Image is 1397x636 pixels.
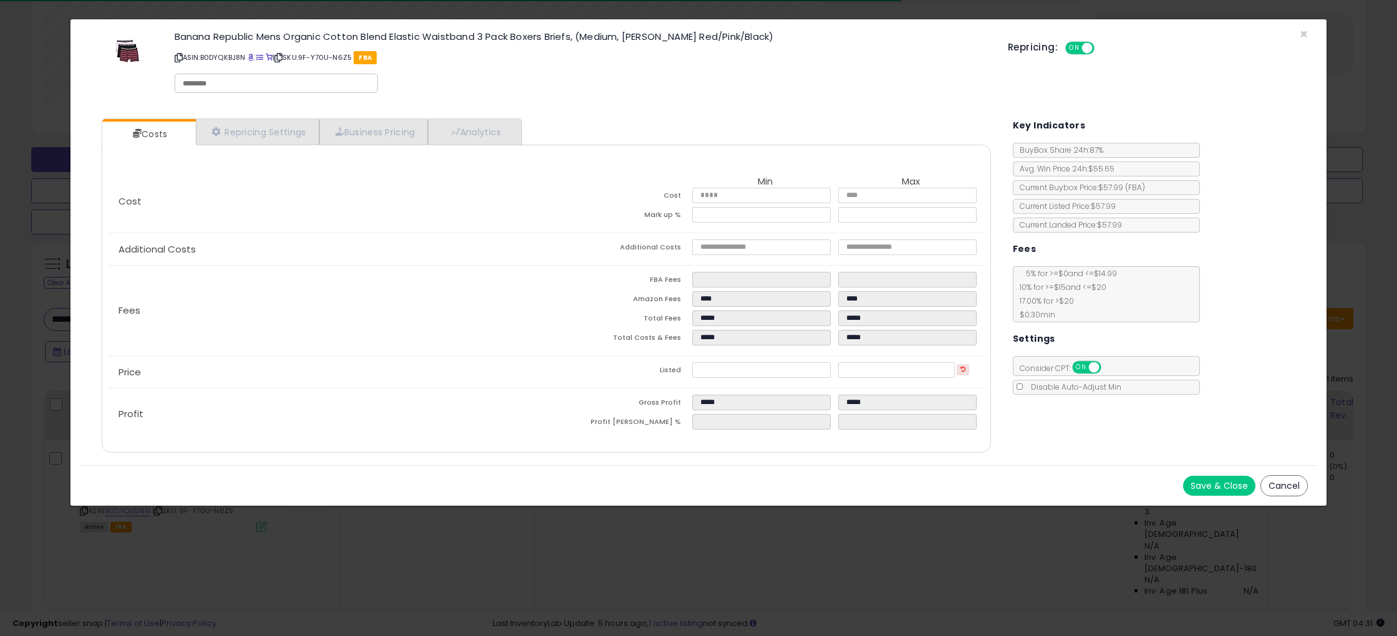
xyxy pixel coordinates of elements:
[1098,182,1145,193] span: $57.99
[109,244,546,254] p: Additional Costs
[1013,296,1074,306] span: 17.00 % for > $20
[354,51,377,64] span: FBA
[1183,476,1255,496] button: Save & Close
[1013,163,1114,174] span: Avg. Win Price 24h: $55.65
[109,196,546,206] p: Cost
[1066,43,1082,54] span: ON
[428,119,520,145] a: Analytics
[546,330,692,349] td: Total Costs & Fees
[1013,118,1086,133] h5: Key Indicators
[546,414,692,433] td: Profit [PERSON_NAME] %
[115,32,140,69] img: 41Ah-LvGlSL._SL60_.jpg
[1260,475,1308,496] button: Cancel
[1008,42,1058,52] h5: Repricing:
[109,367,546,377] p: Price
[546,362,692,382] td: Listed
[1013,241,1037,257] h5: Fees
[256,52,263,62] a: All offer listings
[1013,282,1106,292] span: 10 % for >= $15 and <= $20
[546,272,692,291] td: FBA Fees
[1025,382,1121,392] span: Disable Auto-Adjust Min
[546,207,692,226] td: Mark up %
[692,176,838,188] th: Min
[1013,363,1118,373] span: Consider CPT:
[175,47,990,67] p: ASIN: B0DYQKBJ8N | SKU: 9F-Y70U-N6Z5
[1125,182,1145,193] span: ( FBA )
[546,239,692,259] td: Additional Costs
[109,306,546,316] p: Fees
[1013,182,1145,193] span: Current Buybox Price:
[546,311,692,330] td: Total Fees
[1013,219,1122,230] span: Current Landed Price: $57.99
[1013,331,1055,347] h5: Settings
[1099,362,1119,373] span: OFF
[838,176,984,188] th: Max
[1013,309,1055,320] span: $0.30 min
[248,52,254,62] a: BuyBox page
[1020,268,1117,279] span: 5 % for >= $0 and <= $14.99
[266,52,273,62] a: Your listing only
[546,395,692,414] td: Gross Profit
[102,122,195,147] a: Costs
[196,119,319,145] a: Repricing Settings
[109,409,546,419] p: Profit
[319,119,428,145] a: Business Pricing
[1013,201,1116,211] span: Current Listed Price: $57.99
[1093,43,1113,54] span: OFF
[175,32,990,41] h3: Banana Republic Mens Organic Cotton Blend Elastic Waistband 3 Pack Boxers Briefs, (Medium, [PERSO...
[546,188,692,207] td: Cost
[1073,362,1089,373] span: ON
[1013,145,1103,155] span: BuyBox Share 24h: 87%
[1300,25,1308,43] span: ×
[546,291,692,311] td: Amazon Fees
